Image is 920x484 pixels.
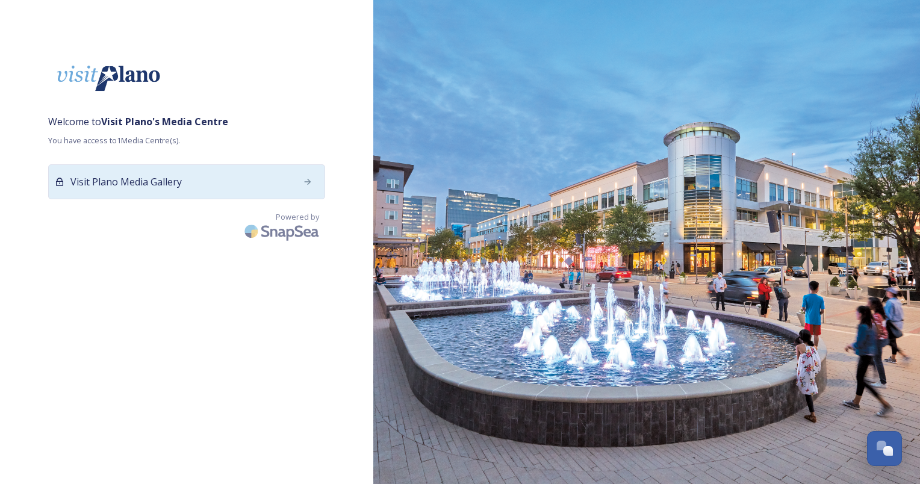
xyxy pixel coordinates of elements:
[48,48,169,108] img: visit-plano-social-optimized.jpg
[276,211,319,223] span: Powered by
[48,114,325,129] span: Welcome to
[70,175,182,189] span: Visit Plano Media Gallery
[241,217,325,246] img: SnapSea Logo
[48,135,325,146] span: You have access to 1 Media Centre(s).
[101,115,228,128] strong: Visit Plano 's Media Centre
[48,164,325,205] a: Visit Plano Media Gallery
[867,431,902,466] button: Open Chat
